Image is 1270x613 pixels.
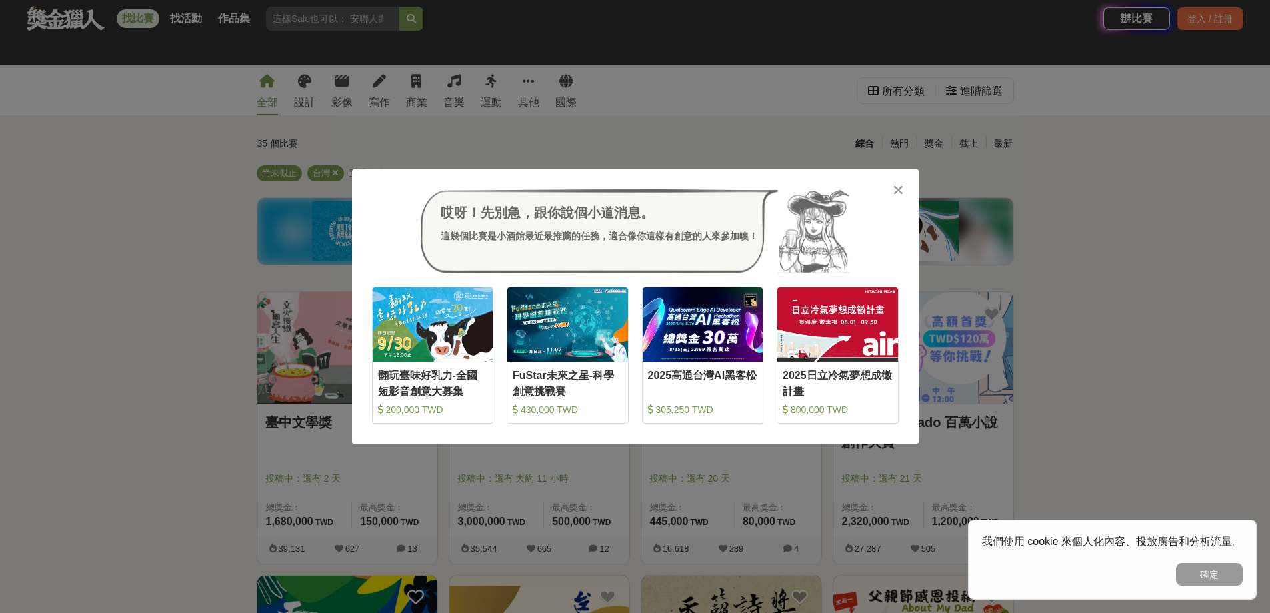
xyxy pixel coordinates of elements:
[441,203,758,223] div: 哎呀！先別急，跟你說個小道消息。
[372,287,494,424] a: Cover Image翻玩臺味好乳力-全國短影音創意大募集 200,000 TWD
[513,403,623,416] div: 430,000 TWD
[507,287,628,362] img: Cover Image
[513,368,623,398] div: FuStar未來之星-科學創意挑戰賽
[507,287,629,424] a: Cover ImageFuStar未來之星-科學創意挑戰賽 430,000 TWD
[642,287,764,424] a: Cover Image2025高通台灣AI黑客松 305,250 TWD
[648,403,758,416] div: 305,250 TWD
[982,536,1243,547] span: 我們使用 cookie 來個人化內容、投放廣告和分析流量。
[378,403,488,416] div: 200,000 TWD
[373,287,493,362] img: Cover Image
[777,287,899,424] a: Cover Image2025日立冷氣夢想成徵計畫 800,000 TWD
[778,189,850,273] img: Avatar
[378,368,488,398] div: 翻玩臺味好乳力-全國短影音創意大募集
[777,287,898,362] img: Cover Image
[783,403,893,416] div: 800,000 TWD
[648,368,758,398] div: 2025高通台灣AI黑客松
[441,229,758,243] div: 這幾個比賽是小酒館最近最推薦的任務，適合像你這樣有創意的人來參加噢！
[783,368,893,398] div: 2025日立冷氣夢想成徵計畫
[1176,563,1243,586] button: 確定
[643,287,763,362] img: Cover Image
